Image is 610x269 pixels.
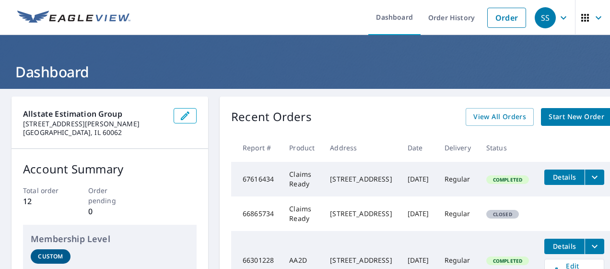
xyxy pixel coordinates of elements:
td: Regular [437,196,479,231]
div: SS [535,7,556,28]
p: Recent Orders [231,108,312,126]
td: Claims Ready [282,162,322,196]
p: Membership Level [31,232,189,245]
span: Closed [487,211,518,218]
td: Regular [437,162,479,196]
button: filesDropdownBtn-67616434 [585,170,604,185]
span: View All Orders [473,111,526,123]
th: Product [282,134,322,162]
a: View All Orders [466,108,534,126]
p: Allstate Estimation Group [23,108,166,120]
button: detailsBtn-66301228 [544,239,585,254]
div: [STREET_ADDRESS] [330,256,392,265]
th: Date [400,134,437,162]
th: Delivery [437,134,479,162]
td: 66865734 [231,196,282,231]
td: 67616434 [231,162,282,196]
p: Order pending [88,185,132,206]
p: [GEOGRAPHIC_DATA], IL 60062 [23,128,166,137]
div: [STREET_ADDRESS] [330,174,392,184]
button: filesDropdownBtn-66301228 [585,239,604,254]
span: Start New Order [549,111,604,123]
td: [DATE] [400,196,437,231]
td: [DATE] [400,162,437,196]
div: [STREET_ADDRESS] [330,209,392,219]
p: Account Summary [23,160,197,178]
span: Completed [487,176,528,183]
p: Total order [23,185,67,196]
td: Claims Ready [282,196,322,231]
th: Status [479,134,537,162]
button: detailsBtn-67616434 [544,170,585,185]
th: Address [322,134,399,162]
p: Custom [38,252,63,261]
p: [STREET_ADDRESS][PERSON_NAME] [23,120,166,128]
p: 12 [23,196,67,207]
th: Report # [231,134,282,162]
span: Details [550,242,579,251]
img: EV Logo [17,11,130,25]
h1: Dashboard [12,62,598,82]
a: Order [487,8,526,28]
span: Details [550,172,579,182]
span: Completed [487,257,528,264]
p: 0 [88,206,132,217]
